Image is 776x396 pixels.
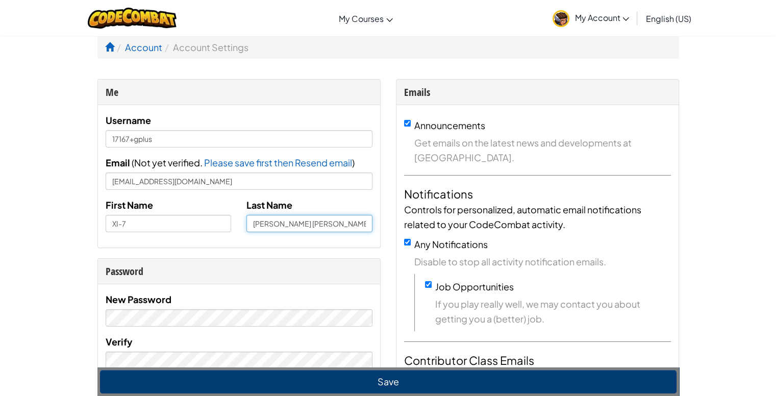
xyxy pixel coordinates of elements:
[106,264,372,279] div: Password
[404,204,641,230] span: Controls for personalized, automatic email notifications related to your CodeCombat activity.
[106,197,153,212] label: First Name
[130,157,134,168] span: (
[134,157,204,168] span: Not yet verified.
[334,5,398,32] a: My Courses
[162,40,248,55] li: Account Settings
[106,85,372,100] div: Me
[435,296,671,326] span: If you play really well, we may contact you about getting you a (better) job.
[547,2,634,34] a: My Account
[645,13,691,24] span: English (US)
[414,238,488,250] label: Any Notifications
[125,41,162,53] a: Account
[88,8,177,29] img: CodeCombat logo
[640,5,696,32] a: English (US)
[435,281,514,292] label: Job Opportunities
[404,85,671,100] div: Emails
[414,135,671,165] span: Get emails on the latest news and developments at [GEOGRAPHIC_DATA].
[100,370,677,393] button: Save
[553,10,569,27] img: avatar
[204,157,352,168] span: Please save first then Resend email
[414,254,671,269] span: Disable to stop all activity notification emails.
[404,352,671,368] h4: Contributor Class Emails
[352,157,355,168] span: )
[106,292,171,307] label: New Password
[106,157,130,168] span: Email
[246,197,292,212] label: Last Name
[404,186,671,202] h4: Notifications
[106,113,151,128] label: Username
[414,119,485,131] label: Announcements
[339,13,384,24] span: My Courses
[574,12,629,23] span: My Account
[106,334,133,349] label: Verify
